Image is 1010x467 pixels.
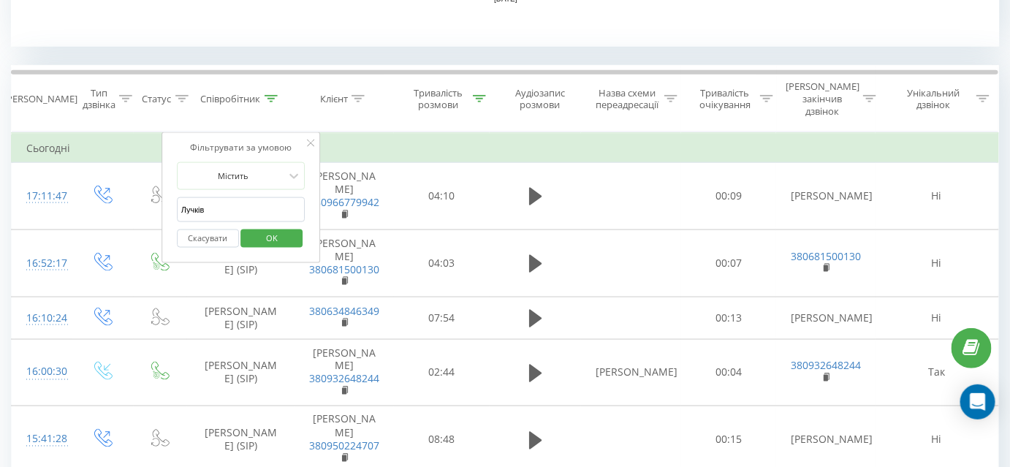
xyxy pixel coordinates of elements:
div: Тип дзвінка [83,87,115,112]
div: Назва схеми переадресації [594,87,660,112]
a: 380950224707 [309,439,379,453]
a: 380932648244 [791,359,861,373]
td: [PERSON_NAME] (SIP) [187,339,295,406]
td: 04:10 [394,163,490,230]
div: 17:11:47 [26,182,58,210]
td: Ні [876,229,998,297]
span: OK [251,227,292,249]
td: 04:03 [394,229,490,297]
td: Ні [876,297,998,339]
input: Введіть значення [177,197,305,223]
td: 00:07 [681,229,777,297]
div: Аудіозапис розмови [503,87,578,112]
a: 380681500130 [791,249,861,263]
div: Статус [143,93,172,105]
td: 02:44 [394,339,490,406]
td: [PERSON_NAME] (SIP) [187,297,295,339]
a: 380966779942 [309,195,379,209]
div: [PERSON_NAME] закінчив дзвінок [786,80,859,118]
td: Так [876,339,998,406]
td: [PERSON_NAME] [295,339,394,406]
div: Унікальний дзвінок [895,87,973,112]
td: [PERSON_NAME] [776,297,876,339]
div: Open Intercom Messenger [960,384,995,419]
td: [PERSON_NAME] [295,163,394,230]
td: 00:04 [681,339,777,406]
td: Ні [876,163,998,230]
td: Сьогодні [12,134,999,163]
div: Тривалість розмови [407,87,469,112]
div: Тривалість очікування [694,87,756,112]
td: 07:54 [394,297,490,339]
div: 16:52:17 [26,249,58,278]
a: 380634846349 [309,304,379,318]
a: 380932648244 [309,372,379,386]
div: Клієнт [320,93,348,105]
div: [PERSON_NAME] [4,93,77,105]
td: 00:13 [681,297,777,339]
td: [PERSON_NAME] [776,163,876,230]
td: 00:09 [681,163,777,230]
button: OK [241,229,303,248]
td: [PERSON_NAME] [295,229,394,297]
a: 380681500130 [309,262,379,276]
div: Фільтрувати за умовою [177,140,305,155]
div: 16:00:30 [26,358,58,387]
div: Співробітник [201,93,261,105]
div: 15:41:28 [26,425,58,454]
button: Скасувати [177,229,239,248]
td: [PERSON_NAME] [581,339,680,406]
div: 16:10:24 [26,304,58,333]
